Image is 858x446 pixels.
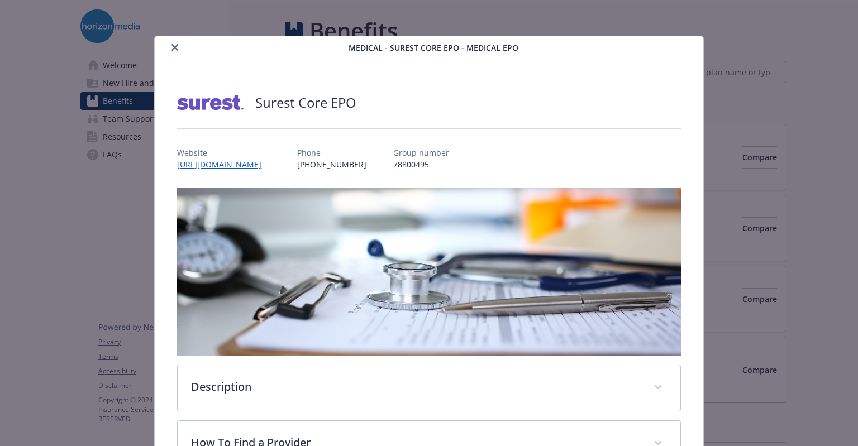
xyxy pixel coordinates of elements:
[177,147,270,159] p: Website
[191,378,640,395] p: Description
[393,159,449,170] p: 78800495
[177,159,270,170] a: [URL][DOMAIN_NAME]
[297,159,366,170] p: [PHONE_NUMBER]
[255,93,356,112] h2: Surest Core EPO
[177,188,680,356] img: banner
[349,42,518,54] span: Medical - Surest Core EPO - Medical EPO
[393,147,449,159] p: Group number
[177,86,244,119] img: Surest
[297,147,366,159] p: Phone
[168,41,182,54] button: close
[178,365,680,411] div: Description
